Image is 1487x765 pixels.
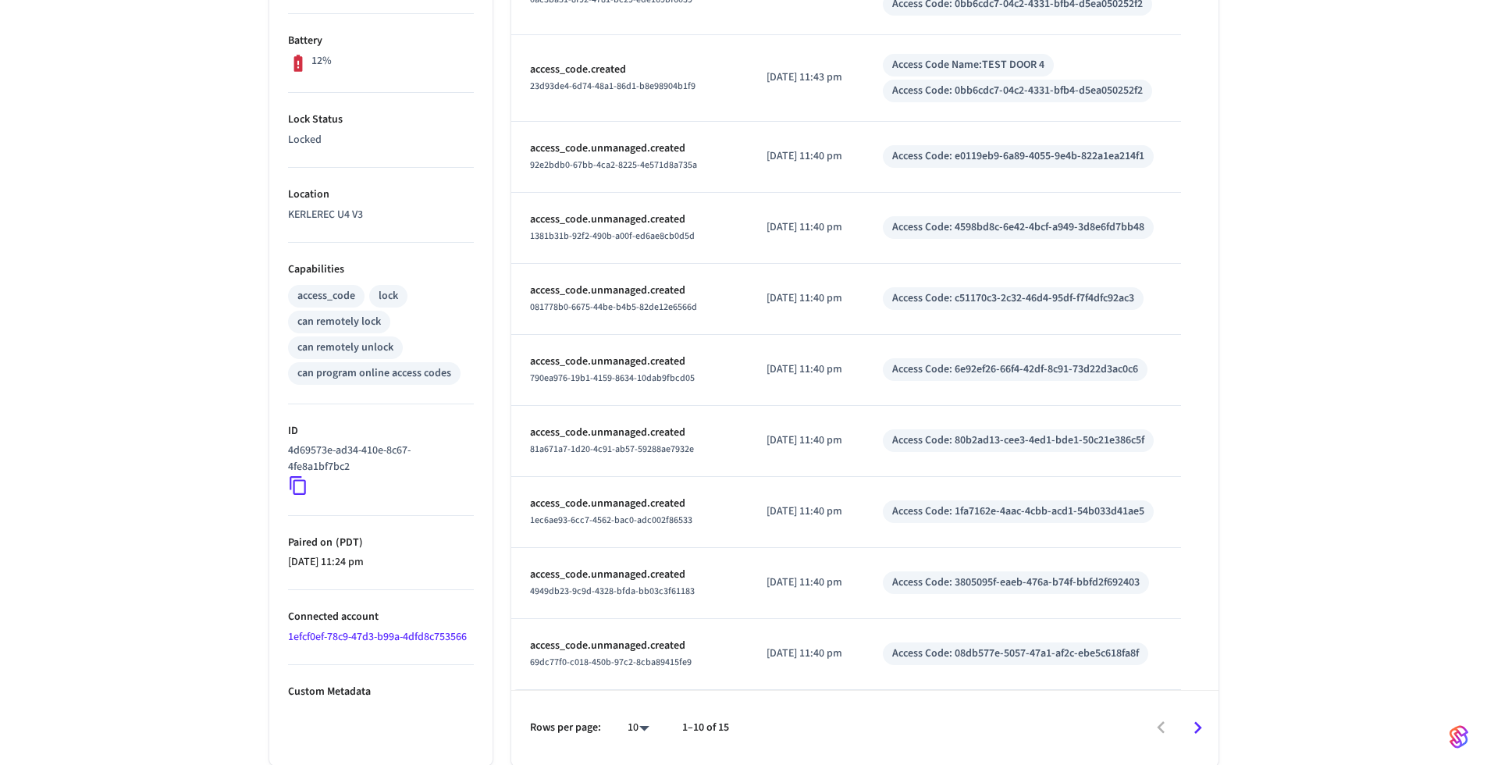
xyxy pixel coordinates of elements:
[767,575,845,591] p: [DATE] 11:40 pm
[1179,710,1216,746] button: Go to next page
[311,53,332,69] p: 12%
[767,290,845,307] p: [DATE] 11:40 pm
[530,720,601,736] p: Rows per page:
[530,425,730,441] p: access_code.unmanaged.created
[892,219,1144,236] div: Access Code: 4598bd8c-6e42-4bcf-a949-3d8e6fd7bb48
[297,340,393,356] div: can remotely unlock
[767,361,845,378] p: [DATE] 11:40 pm
[530,141,730,157] p: access_code.unmanaged.created
[767,646,845,662] p: [DATE] 11:40 pm
[288,33,474,49] p: Battery
[530,80,695,93] span: 23d93de4-6d74-48a1-86d1-b8e98904b1f9
[892,57,1044,73] div: Access Code Name: TEST DOOR 4
[297,288,355,304] div: access_code
[620,717,657,739] div: 10
[530,443,694,456] span: 81a671a7-1d20-4c91-ab57-59288ae7932e
[530,638,730,654] p: access_code.unmanaged.created
[892,148,1144,165] div: Access Code: e0119eb9-6a89-4055-9e4b-822a1ea214f1
[297,365,451,382] div: can program online access codes
[530,301,697,314] span: 081778b0-6675-44be-b4b5-82de12e6566d
[379,288,398,304] div: lock
[767,432,845,449] p: [DATE] 11:40 pm
[1450,724,1468,749] img: SeamLogoGradient.69752ec5.svg
[288,609,474,625] p: Connected account
[530,62,730,78] p: access_code.created
[530,372,695,385] span: 790ea976-19b1-4159-8634-10dab9fbcd05
[297,314,381,330] div: can remotely lock
[288,629,467,645] a: 1efcf0ef-78c9-47d3-b99a-4dfd8c753566
[892,432,1144,449] div: Access Code: 80b2ad13-cee3-4ed1-bde1-50c21e386c5f
[892,290,1134,307] div: Access Code: c51170c3-2c32-46d4-95df-f7f4dfc92ac3
[288,262,474,278] p: Capabilities
[530,656,692,669] span: 69dc77f0-c018-450b-97c2-8cba89415fe9
[288,684,474,700] p: Custom Metadata
[288,535,474,551] p: Paired on
[530,229,695,243] span: 1381b31b-92f2-490b-a00f-ed6ae8cb0d5d
[530,514,692,527] span: 1ec6ae93-6cc7-4562-bac0-adc002f86533
[530,567,730,583] p: access_code.unmanaged.created
[767,69,845,86] p: [DATE] 11:43 pm
[530,585,695,598] span: 4949db23-9c9d-4328-bfda-bb03c3f61183
[767,148,845,165] p: [DATE] 11:40 pm
[530,354,730,370] p: access_code.unmanaged.created
[892,503,1144,520] div: Access Code: 1fa7162e-4aac-4cbb-acd1-54b033d41ae5
[892,646,1139,662] div: Access Code: 08db577e-5057-47a1-af2c-ebe5c618fa8f
[767,503,845,520] p: [DATE] 11:40 pm
[288,207,474,223] p: KERLEREC U4 V3
[288,554,474,571] p: [DATE] 11:24 pm
[682,720,729,736] p: 1–10 of 15
[530,496,730,512] p: access_code.unmanaged.created
[892,361,1138,378] div: Access Code: 6e92ef26-66f4-42df-8c91-73d22d3ac0c6
[530,283,730,299] p: access_code.unmanaged.created
[892,575,1140,591] div: Access Code: 3805095f-eaeb-476a-b74f-bbfd2f692403
[288,423,474,439] p: ID
[288,443,468,475] p: 4d69573e-ad34-410e-8c67-4fe8a1bf7bc2
[288,132,474,148] p: Locked
[530,158,697,172] span: 92e2bdb0-67bb-4ca2-8225-4e571d8a735a
[530,212,730,228] p: access_code.unmanaged.created
[333,535,363,550] span: ( PDT )
[288,112,474,128] p: Lock Status
[288,187,474,203] p: Location
[892,83,1143,99] div: Access Code: 0bb6cdc7-04c2-4331-bfb4-d5ea050252f2
[767,219,845,236] p: [DATE] 11:40 pm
